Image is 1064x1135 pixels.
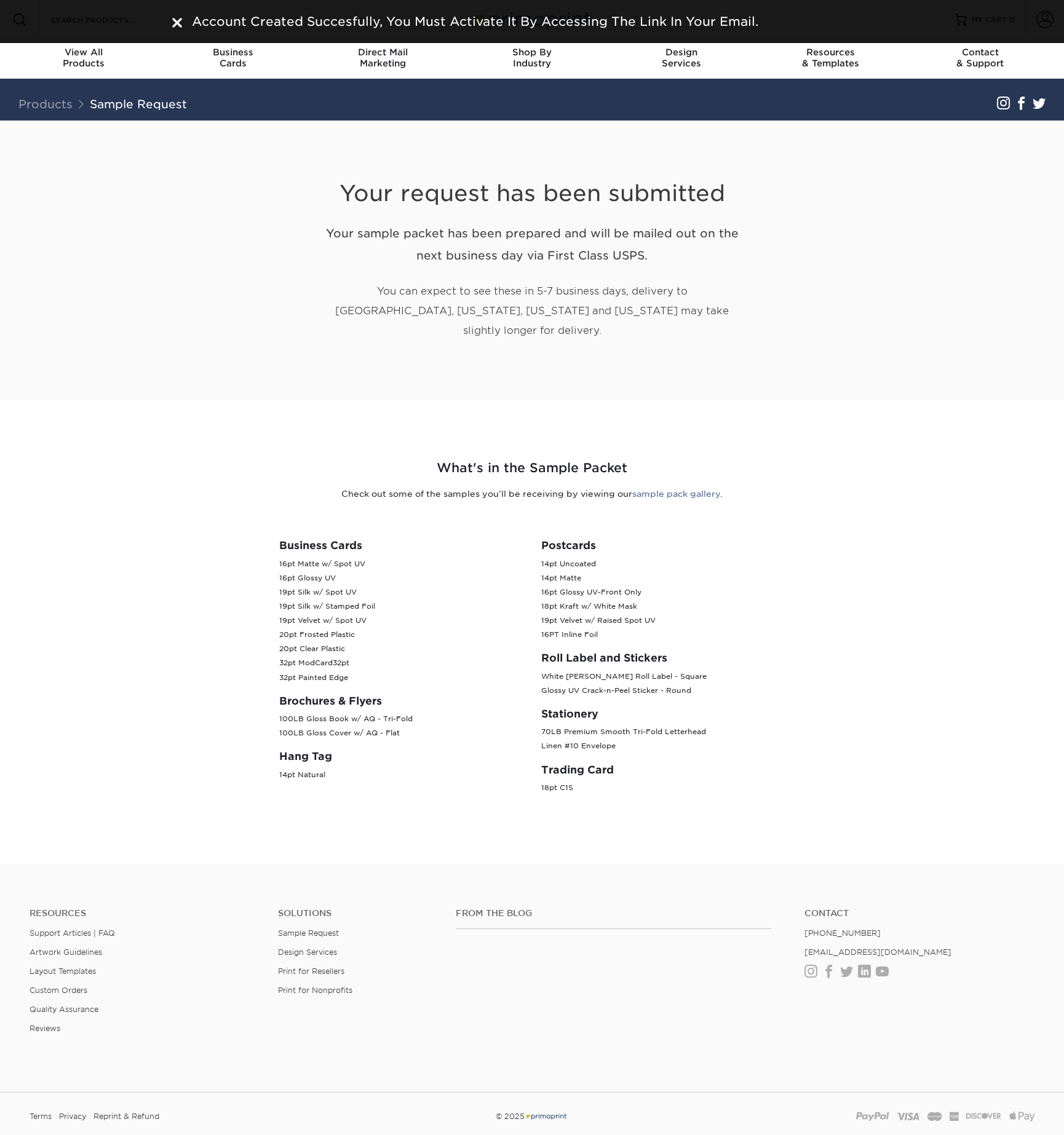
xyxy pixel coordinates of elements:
[804,908,1034,919] a: Contact
[279,557,523,685] p: 16pt Matte w/ Spot UV 16pt Glossy UV 19pt Silk w/ Spot UV 19pt Silk w/ Stamped Foil 19pt Velvet w...
[90,97,187,111] a: Sample Request
[804,947,951,957] a: [EMAIL_ADDRESS][DOMAIN_NAME]
[541,708,785,720] h3: Stationery
[317,222,747,267] h2: Your sample packet has been prepared and will be mailed out on the next business day via First Cl...
[905,39,1055,79] a: Contact& Support
[458,47,607,69] div: Industry
[279,750,523,762] h3: Hang Tag
[159,39,308,79] a: BusinessCards
[541,539,785,552] h3: Postcards
[541,557,785,643] p: 14pt Uncoated 14pt Matte 16pt Glossy UV-Front Only 18pt Kraft w/ White Mask 19pt Velvet w/ Raised...
[30,967,96,976] a: Layout Templates
[278,967,344,976] a: Print for Resellers
[278,986,352,995] a: Print for Nonprofits
[905,47,1055,69] div: & Support
[192,14,758,29] span: Account Created Succesfully, You Must Activate It By Accessing The Link In Your Email.
[541,670,785,698] p: White [PERSON_NAME] Roll Label - Square Glossy UV Crack-n-Peel Sticker - Round
[905,47,1055,58] span: Contact
[30,1005,98,1014] a: Quality Assurance
[458,39,607,79] a: Shop ByIndustry
[541,725,785,753] p: 70LB Premium Smooth Tri-Fold Letterhead Linen #10 Envelope
[308,47,458,58] span: Direct Mail
[30,1107,52,1126] a: Terms
[308,39,458,79] a: Direct MailMarketing
[756,47,905,58] span: Resources
[456,908,771,919] h4: From the Blog
[541,781,785,795] p: 18pt C1S
[804,928,881,938] a: [PHONE_NUMBER]
[18,97,73,111] a: Products
[606,47,756,58] span: Design
[541,764,785,776] h3: Trading Card
[278,908,437,919] h4: Solutions
[541,652,785,664] h3: Roll Label and Stickers
[279,695,523,707] h3: Brochures & Flyers
[278,928,339,938] a: Sample Request
[606,39,756,79] a: DesignServices
[30,986,87,995] a: Custom Orders
[756,39,905,79] a: Resources& Templates
[159,47,308,58] span: Business
[525,1112,568,1121] img: Primoprint
[159,47,308,69] div: Cards
[278,947,337,957] a: Design Services
[362,1107,703,1126] div: © 2025
[30,947,102,957] a: Artwork Guidelines
[279,539,523,552] h3: Business Cards
[606,47,756,69] div: Services
[9,39,159,79] a: View AllProducts
[30,928,115,938] a: Support Articles | FAQ
[458,47,607,58] span: Shop By
[93,1107,159,1126] a: Reprint & Refund
[279,712,523,740] p: 100LB Gloss Book w/ AQ - Tri-Fold 100LB Gloss Cover w/ AQ - Flat
[632,489,720,499] a: sample pack gallery
[317,282,747,341] p: You can expect to see these in 5-7 business days, delivery to [GEOGRAPHIC_DATA], [US_STATE], [US_...
[317,150,747,207] h1: Your request has been submitted
[30,1024,60,1033] a: Reviews
[9,47,159,69] div: Products
[172,488,892,500] p: Check out some of the samples you’ll be receiving by viewing our .
[9,47,159,58] span: View All
[59,1107,86,1126] a: Privacy
[172,18,182,28] img: close
[172,459,892,478] h2: What's in the Sample Packet
[279,768,523,782] p: 14pt Natural
[756,47,905,69] div: & Templates
[30,908,260,919] h4: Resources
[308,47,458,69] div: Marketing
